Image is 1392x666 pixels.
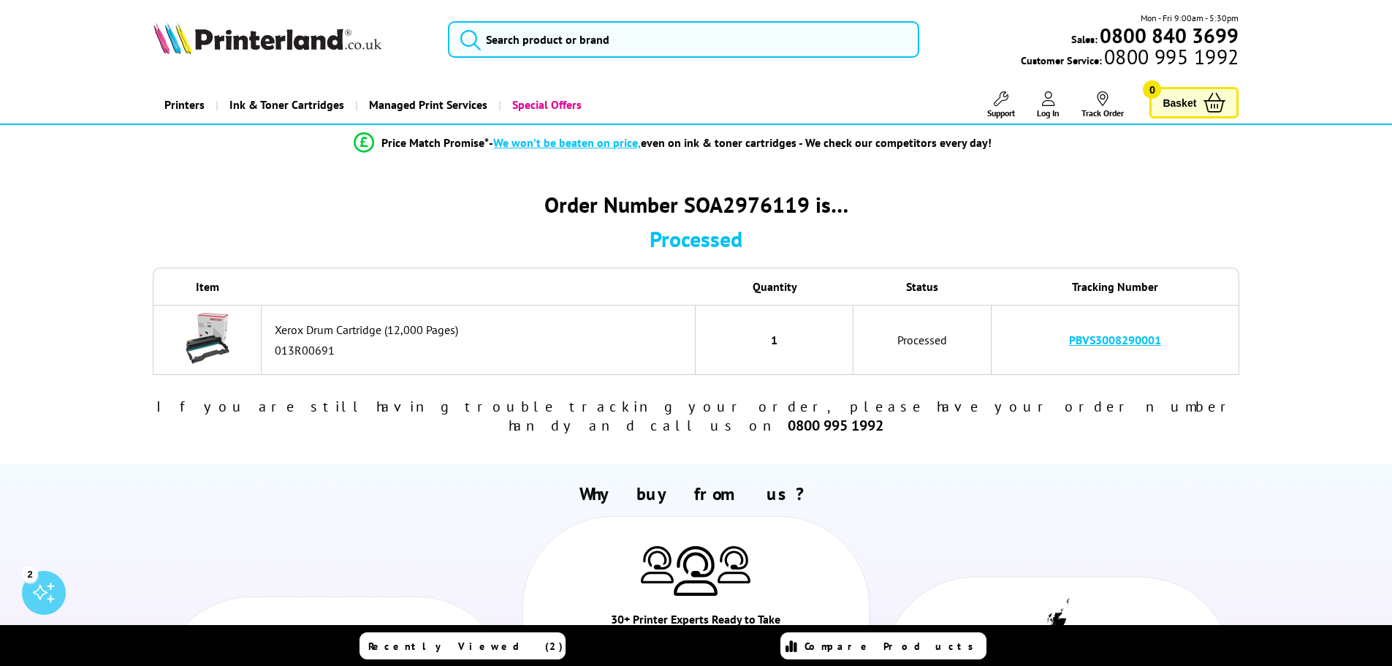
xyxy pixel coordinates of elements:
[1037,107,1060,118] span: Log In
[489,135,992,150] div: - even on ink & toner cartridges - We check our competitors every day!
[987,91,1015,118] a: Support
[119,130,1228,156] li: modal_Promise
[1100,22,1239,49] b: 0800 840 3699
[153,22,430,57] a: Printerland Logo
[1069,333,1161,347] a: PBVS3008290001
[381,135,489,150] span: Price Match Promise*
[153,268,262,305] th: Item
[1149,87,1239,118] a: Basket 0
[1081,91,1124,118] a: Track Order
[153,22,381,54] img: Printerland Logo
[1098,29,1239,42] a: 0800 840 3699
[696,305,853,375] td: 1
[153,397,1239,435] div: If you are still having trouble tracking your order, please have your order number handy and call...
[153,483,1239,505] h2: Why buy from us?
[696,268,853,305] th: Quantity
[153,224,1239,253] div: Processed
[780,632,986,659] a: Compare Products
[493,135,641,150] span: We won’t be beaten on price,
[1037,91,1060,118] a: Log In
[1102,50,1239,64] span: 0800 995 1992
[718,546,750,583] img: Printer Experts
[275,322,688,337] div: Xerox Drum Cartridge (12,000 Pages)
[853,268,992,305] th: Status
[987,107,1015,118] span: Support
[498,86,593,124] a: Special Offers
[153,190,1239,219] div: Order Number SOA2976119 is…
[1163,93,1196,113] span: Basket
[788,416,883,435] b: 0800 995 1992
[275,343,688,357] div: 013R00691
[182,313,233,364] img: Xerox Drum Cartridge (12,000 Pages)
[22,566,38,582] div: 2
[229,86,344,124] span: Ink & Toner Cartridges
[1038,598,1078,665] img: UK tax payer
[355,86,498,124] a: Managed Print Services
[1143,80,1161,99] span: 0
[360,632,566,659] a: Recently Viewed (2)
[674,546,718,597] img: Printer Experts
[448,21,919,58] input: Search product or brand
[853,305,992,375] td: Processed
[805,640,981,653] span: Compare Products
[609,610,783,653] div: 30+ Printer Experts Ready to Take Your Call
[641,546,674,583] img: Printer Experts
[1021,50,1239,67] span: Customer Service:
[153,86,216,124] a: Printers
[216,86,355,124] a: Ink & Toner Cartridges
[368,640,563,653] span: Recently Viewed (2)
[1141,11,1239,25] span: Mon - Fri 9:00am - 5:30pm
[992,268,1239,305] th: Tracking Number
[1071,32,1098,46] span: Sales:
